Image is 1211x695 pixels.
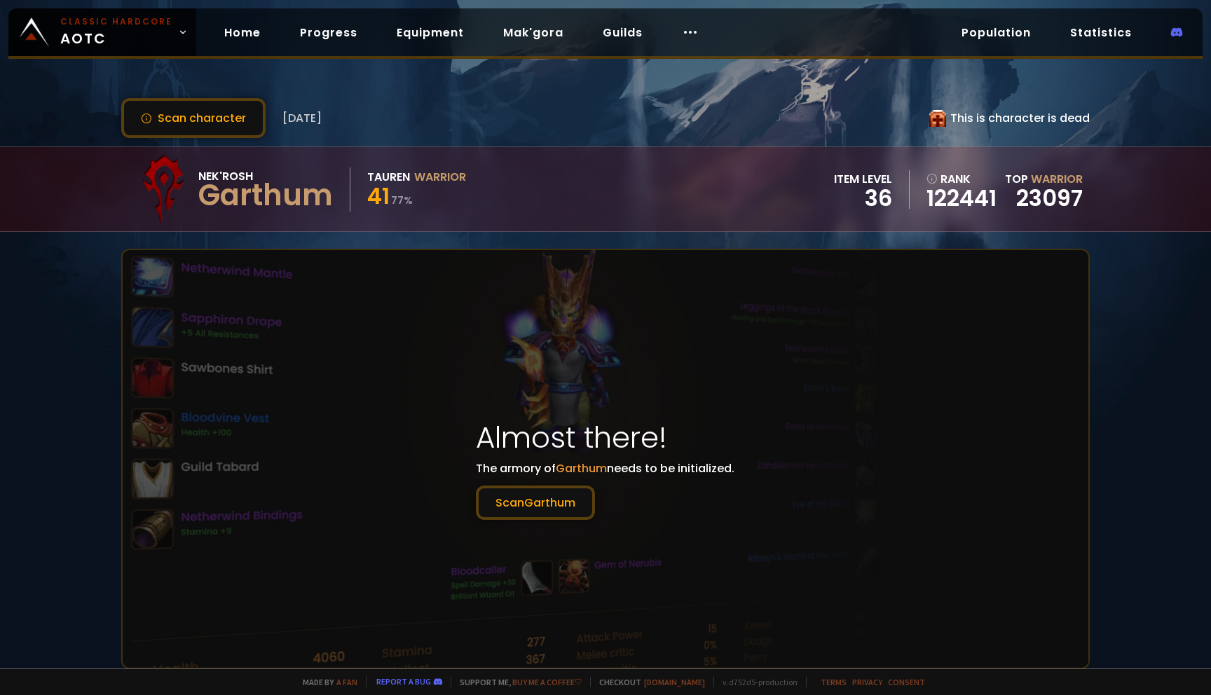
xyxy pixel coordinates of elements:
h1: Almost there! [476,415,734,460]
div: Warrior [414,168,466,186]
div: Top [1005,170,1083,188]
span: Support me, [451,677,582,687]
span: [DATE] [282,109,322,127]
small: 77 % [391,193,413,207]
span: Made by [294,677,357,687]
a: a fan [336,677,357,687]
div: Nek'Rosh [198,167,333,185]
a: Statistics [1059,18,1143,47]
button: Scan character [121,98,266,138]
a: Population [950,18,1042,47]
button: ScanGarthum [476,486,595,520]
a: Terms [821,677,847,687]
div: item level [834,170,892,188]
p: The armory of needs to be initialized. [476,460,734,520]
a: 122441 [926,188,997,209]
a: Consent [888,677,925,687]
span: Checkout [590,677,705,687]
div: This is character is dead [929,109,1090,127]
a: 23097 [1016,182,1083,214]
a: Mak'gora [492,18,575,47]
div: 36 [834,188,892,209]
a: Guilds [591,18,654,47]
span: Warrior [1031,171,1083,187]
a: Progress [289,18,369,47]
a: Buy me a coffee [512,677,582,687]
small: Classic Hardcore [60,15,172,28]
a: Privacy [852,677,882,687]
a: Report a bug [376,676,431,687]
a: Home [213,18,272,47]
a: Equipment [385,18,475,47]
a: Classic HardcoreAOTC [8,8,196,56]
div: Garthum [198,185,333,206]
span: AOTC [60,15,172,49]
div: rank [926,170,997,188]
a: [DOMAIN_NAME] [644,677,705,687]
span: 41 [367,180,390,212]
div: Tauren [367,168,410,186]
span: v. d752d5 - production [713,677,798,687]
span: Garthum [556,460,607,476]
